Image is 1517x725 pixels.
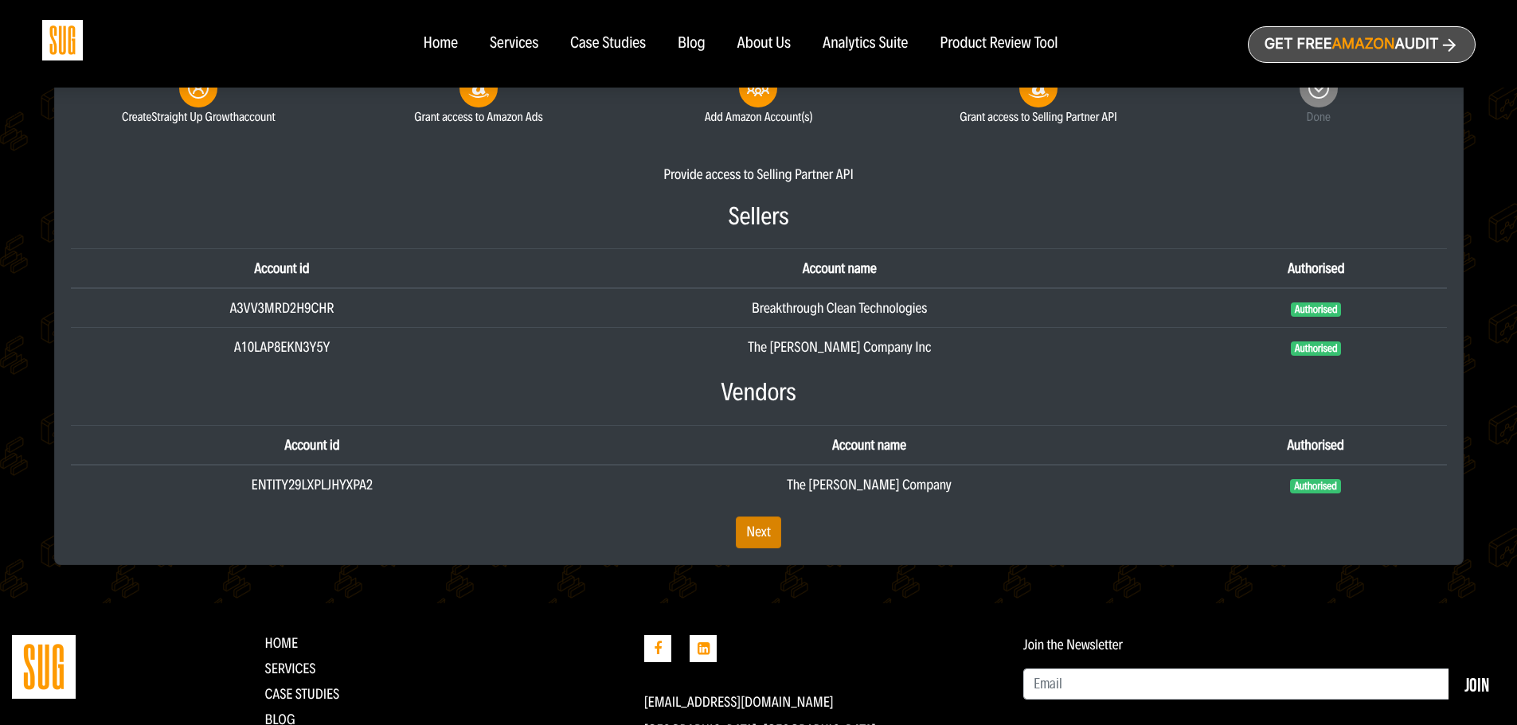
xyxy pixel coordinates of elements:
[71,328,494,367] td: A10LAP8EKN3Y5Y
[71,249,494,289] th: Account id
[490,35,538,53] a: Services
[736,516,781,548] a: Next
[264,634,298,652] a: Home
[910,107,1167,127] small: Grant access to Selling Partner API
[494,328,1186,367] td: The [PERSON_NAME] Company Inc
[1291,341,1341,356] span: Authorised
[264,685,339,703] a: CASE STUDIES
[553,465,1184,504] td: The [PERSON_NAME] Company
[1191,107,1447,127] small: Done
[71,379,1447,406] h3: Vendors
[71,288,494,328] td: A3VV3MRD2H9CHR
[570,35,646,53] a: Case Studies
[42,20,83,60] img: Sug
[1023,668,1449,700] input: Email
[823,35,908,53] a: Analytics Suite
[553,426,1184,466] th: Account name
[12,635,76,699] img: Straight Up Growth
[423,35,457,53] a: Home
[71,465,554,504] td: ENTITY29LXPLJHYXPA2
[494,249,1186,289] th: Account name
[1023,637,1123,653] label: Join the Newsletter
[71,107,327,127] small: Create account
[678,35,706,53] a: Blog
[1185,426,1447,466] th: Authorised
[1449,668,1505,700] button: Join
[1331,36,1394,53] span: Amazon
[350,107,607,127] small: Grant access to Amazon Ads
[940,35,1058,53] a: Product Review Tool
[71,426,554,466] th: Account id
[71,165,1447,184] div: Provide access to Selling Partner API
[737,35,792,53] a: About Us
[1291,302,1341,317] span: Authorised
[71,203,1447,230] h3: Sellers
[631,107,887,127] small: Add Amazon Account(s)
[264,660,315,677] a: Services
[1186,249,1447,289] th: Authorised
[644,693,834,711] a: [EMAIL_ADDRESS][DOMAIN_NAME]
[1248,26,1476,63] a: Get freeAmazonAudit
[1290,479,1340,493] span: Authorised
[494,288,1186,328] td: Breakthrough Clean Technologies
[151,109,239,124] span: Straight Up Growth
